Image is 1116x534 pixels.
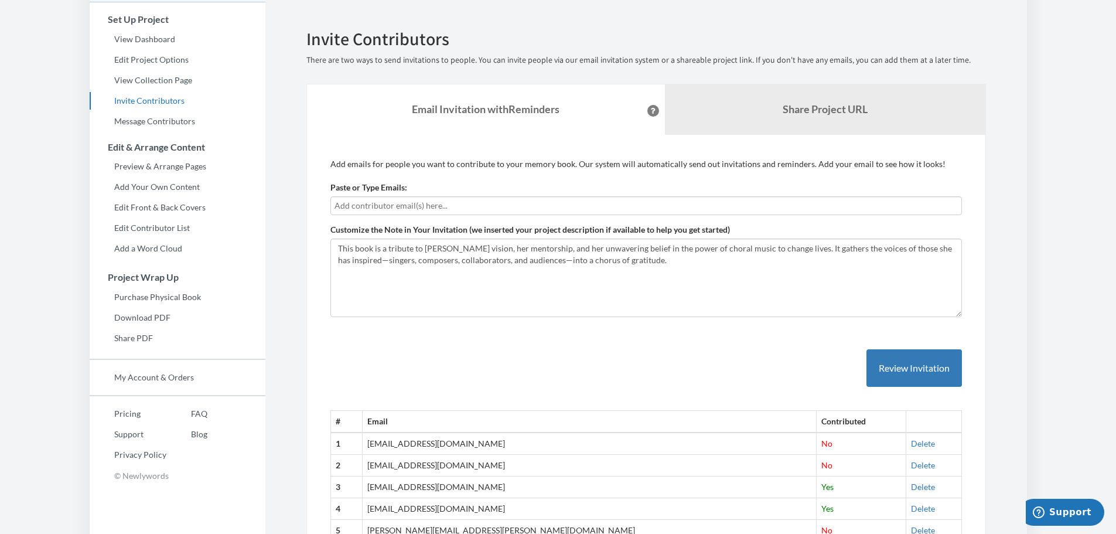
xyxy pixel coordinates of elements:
[362,477,817,498] td: [EMAIL_ADDRESS][DOMAIN_NAME]
[90,405,166,423] a: Pricing
[90,92,265,110] a: Invite Contributors
[90,288,265,306] a: Purchase Physical Book
[90,219,265,237] a: Edit Contributor List
[911,504,935,513] a: Delete
[330,477,362,498] th: 3
[90,51,265,69] a: Edit Project Options
[90,142,265,152] h3: Edit & Arrange Content
[90,30,265,48] a: View Dashboard
[330,158,962,170] p: Add emails for people you want to contribute to your memory book. Our system will automatically s...
[362,498,817,520] td: [EMAIL_ADDRESS][DOMAIN_NAME]
[306,55,986,66] p: There are two ways to send invitations to people. You can invite people via our email invitation ...
[911,482,935,492] a: Delete
[330,182,407,193] label: Paste or Type Emails:
[1026,499,1104,528] iframe: Opens a widget where you can chat to one of our agents
[783,103,868,115] b: Share Project URL
[821,438,832,448] span: No
[330,239,962,317] textarea: This book is a tribute to [PERSON_NAME] vision, her mentorship, and her unwavering belief in the ...
[821,482,834,492] span: Yes
[306,29,986,49] h2: Invite Contributors
[90,240,265,257] a: Add a Word Cloud
[90,199,265,216] a: Edit Front & Back Covers
[866,349,962,387] button: Review Invitation
[166,426,207,443] a: Blog
[821,460,832,470] span: No
[90,329,265,347] a: Share PDF
[330,411,362,433] th: #
[911,460,935,470] a: Delete
[911,438,935,448] a: Delete
[335,199,958,212] input: Add contributor email(s) here...
[330,455,362,477] th: 2
[362,411,817,433] th: Email
[90,369,265,386] a: My Account & Orders
[90,178,265,196] a: Add Your Own Content
[90,72,265,89] a: View Collection Page
[330,224,730,236] label: Customize the Note in Your Invitation (we inserted your project description if available to help ...
[330,498,362,520] th: 4
[166,405,207,423] a: FAQ
[90,272,265,283] h3: Project Wrap Up
[330,433,362,454] th: 1
[412,103,559,115] strong: Email Invitation with Reminders
[362,433,817,454] td: [EMAIL_ADDRESS][DOMAIN_NAME]
[817,411,906,433] th: Contributed
[362,455,817,477] td: [EMAIL_ADDRESS][DOMAIN_NAME]
[90,309,265,326] a: Download PDF
[90,426,166,443] a: Support
[90,446,166,464] a: Privacy Policy
[821,504,834,513] span: Yes
[90,113,265,130] a: Message Contributors
[90,467,265,485] p: © Newlywords
[90,158,265,175] a: Preview & Arrange Pages
[90,14,265,25] h3: Set Up Project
